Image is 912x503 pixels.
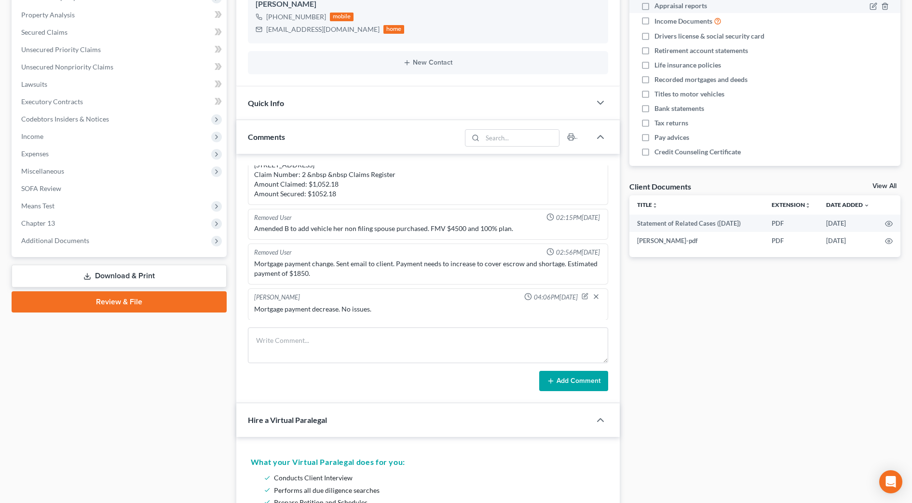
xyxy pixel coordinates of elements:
[12,265,227,287] a: Download & Print
[654,31,764,41] span: Drivers license & social security card
[251,456,605,468] h5: What your Virtual Paralegal does for you:
[383,25,405,34] div: home
[629,215,764,232] td: Statement of Related Cases ([DATE])
[818,215,877,232] td: [DATE]
[826,201,870,208] a: Date Added expand_more
[330,13,354,21] div: mobile
[482,130,559,146] input: Search...
[556,213,600,222] span: 02:15PM[DATE]
[14,58,227,76] a: Unsecured Nonpriority Claims
[654,147,741,157] span: Credit Counseling Certificate
[21,202,54,210] span: Means Test
[21,11,75,19] span: Property Analysis
[21,132,43,140] span: Income
[556,248,600,257] span: 02:56PM[DATE]
[14,76,227,93] a: Lawsuits
[254,248,292,257] div: Removed User
[654,75,748,84] span: Recorded mortgages and deeds
[818,232,877,249] td: [DATE]
[274,472,601,484] li: Conducts Client Interview
[274,484,601,496] li: Performs all due diligence searches
[654,118,688,128] span: Tax returns
[21,115,109,123] span: Codebtors Insiders & Notices
[629,181,691,191] div: Client Documents
[21,219,55,227] span: Chapter 13
[879,470,902,493] div: Open Intercom Messenger
[21,63,113,71] span: Unsecured Nonpriority Claims
[772,201,811,208] a: Extensionunfold_more
[254,224,602,233] div: Amended B to add vehicle her non filing spouse purchased. FMV $4500 and 100% plan.
[21,167,64,175] span: Miscellaneous
[534,293,578,302] span: 04:06PM[DATE]
[248,415,327,424] span: Hire a Virtual Paralegal
[652,203,658,208] i: unfold_more
[14,6,227,24] a: Property Analysis
[654,1,707,11] span: Appraisal reports
[254,213,292,222] div: Removed User
[654,60,721,70] span: Life insurance policies
[21,150,49,158] span: Expenses
[654,46,748,55] span: Retirement account statements
[256,59,600,67] button: New Contact
[629,232,764,249] td: [PERSON_NAME]-pdf
[654,16,712,26] span: Income Documents
[14,180,227,197] a: SOFA Review
[21,236,89,245] span: Additional Documents
[872,183,897,190] a: View All
[654,104,704,113] span: Bank statements
[21,45,101,54] span: Unsecured Priority Claims
[14,41,227,58] a: Unsecured Priority Claims
[864,203,870,208] i: expand_more
[266,12,326,22] div: [PHONE_NUMBER]
[254,259,602,278] div: Mortgage payment change. Sent email to client. Payment needs to increase to cover escrow and shor...
[254,293,300,302] div: [PERSON_NAME]
[14,24,227,41] a: Secured Claims
[654,89,724,99] span: Titles to motor vehicles
[266,25,380,34] div: [EMAIL_ADDRESS][DOMAIN_NAME]
[12,291,227,313] a: Review & File
[539,371,608,391] button: Add Comment
[254,304,602,314] div: Mortgage payment decrease. No issues.
[21,184,61,192] span: SOFA Review
[805,203,811,208] i: unfold_more
[654,133,689,142] span: Pay advices
[248,98,284,108] span: Quick Info
[248,132,285,141] span: Comments
[14,93,227,110] a: Executory Contracts
[21,80,47,88] span: Lawsuits
[764,215,818,232] td: PDF
[764,232,818,249] td: PDF
[21,97,83,106] span: Executory Contracts
[21,28,68,36] span: Secured Claims
[637,201,658,208] a: Titleunfold_more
